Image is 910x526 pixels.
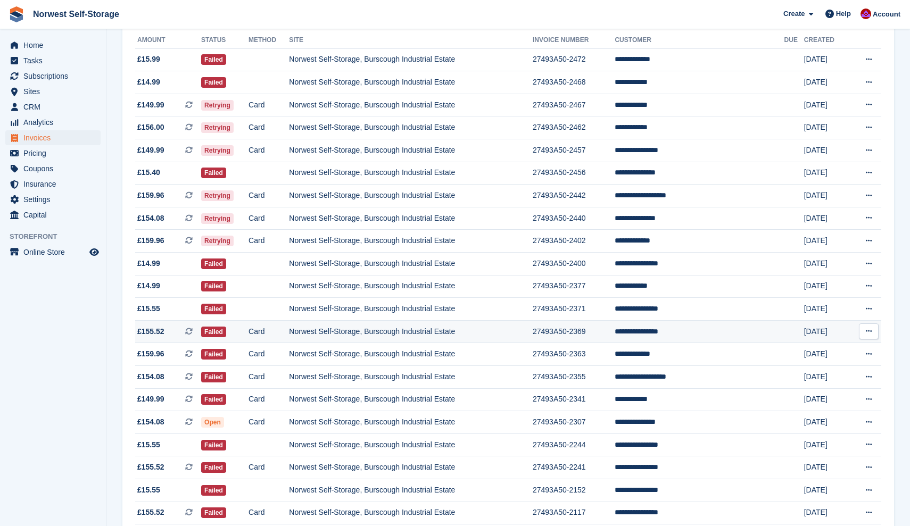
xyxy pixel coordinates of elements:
[201,304,226,314] span: Failed
[137,439,160,450] span: £15.55
[804,48,849,71] td: [DATE]
[23,177,87,191] span: Insurance
[249,94,289,116] td: Card
[804,502,849,524] td: [DATE]
[533,502,615,524] td: 27493A50-2117
[533,366,615,389] td: 27493A50-2355
[5,38,101,53] a: menu
[533,433,615,456] td: 27493A50-2244
[137,371,164,382] span: £154.08
[533,230,615,253] td: 27493A50-2402
[201,372,226,382] span: Failed
[804,275,849,298] td: [DATE]
[23,130,87,145] span: Invoices
[289,253,533,275] td: Norwest Self-Storage, Burscough Industrial Estate
[804,162,849,185] td: [DATE]
[23,146,87,161] span: Pricing
[5,84,101,99] a: menu
[137,167,160,178] span: £15.40
[201,417,224,428] span: Open
[137,462,164,473] span: £155.52
[5,207,101,222] a: menu
[804,433,849,456] td: [DATE]
[289,388,533,411] td: Norwest Self-Storage, Burscough Industrial Estate
[533,456,615,479] td: 27493A50-2241
[137,99,164,111] span: £149.99
[137,213,164,224] span: £154.08
[5,115,101,130] a: menu
[804,411,849,434] td: [DATE]
[533,48,615,71] td: 27493A50-2472
[289,207,533,230] td: Norwest Self-Storage, Burscough Industrial Estate
[836,9,851,19] span: Help
[249,32,289,49] th: Method
[533,343,615,366] td: 27493A50-2363
[137,54,160,65] span: £15.99
[201,145,234,156] span: Retrying
[10,231,106,242] span: Storefront
[201,32,249,49] th: Status
[23,207,87,222] span: Capital
[249,230,289,253] td: Card
[201,258,226,269] span: Failed
[533,253,615,275] td: 27493A50-2400
[137,235,164,246] span: £159.96
[289,32,533,49] th: Site
[533,207,615,230] td: 27493A50-2440
[23,245,87,260] span: Online Store
[23,99,87,114] span: CRM
[23,115,87,130] span: Analytics
[88,246,101,258] a: Preview store
[137,485,160,496] span: £15.55
[249,388,289,411] td: Card
[201,462,226,473] span: Failed
[804,32,849,49] th: Created
[533,479,615,502] td: 27493A50-2152
[201,100,234,111] span: Retrying
[804,139,849,162] td: [DATE]
[23,69,87,84] span: Subscriptions
[5,161,101,176] a: menu
[533,71,615,94] td: 27493A50-2468
[23,84,87,99] span: Sites
[137,507,164,518] span: £155.52
[804,253,849,275] td: [DATE]
[804,479,849,502] td: [DATE]
[5,146,101,161] a: menu
[533,162,615,185] td: 27493A50-2456
[5,99,101,114] a: menu
[249,320,289,343] td: Card
[135,32,201,49] th: Amount
[23,53,87,68] span: Tasks
[533,298,615,321] td: 27493A50-2371
[201,281,226,291] span: Failed
[249,343,289,366] td: Card
[201,77,226,88] span: Failed
[137,77,160,88] span: £14.99
[5,130,101,145] a: menu
[201,236,234,246] span: Retrying
[289,298,533,321] td: Norwest Self-Storage, Burscough Industrial Estate
[804,185,849,207] td: [DATE]
[23,192,87,207] span: Settings
[5,192,101,207] a: menu
[201,440,226,450] span: Failed
[137,303,160,314] span: £15.55
[533,320,615,343] td: 27493A50-2369
[137,394,164,405] span: £149.99
[137,258,160,269] span: £14.99
[804,343,849,366] td: [DATE]
[289,502,533,524] td: Norwest Self-Storage, Burscough Industrial Estate
[201,485,226,496] span: Failed
[201,213,234,224] span: Retrying
[201,190,234,201] span: Retrying
[289,230,533,253] td: Norwest Self-Storage, Burscough Industrial Estate
[249,366,289,389] td: Card
[533,139,615,162] td: 27493A50-2457
[137,348,164,360] span: £159.96
[615,32,784,49] th: Customer
[784,32,804,49] th: Due
[137,416,164,428] span: £154.08
[249,456,289,479] td: Card
[804,298,849,321] td: [DATE]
